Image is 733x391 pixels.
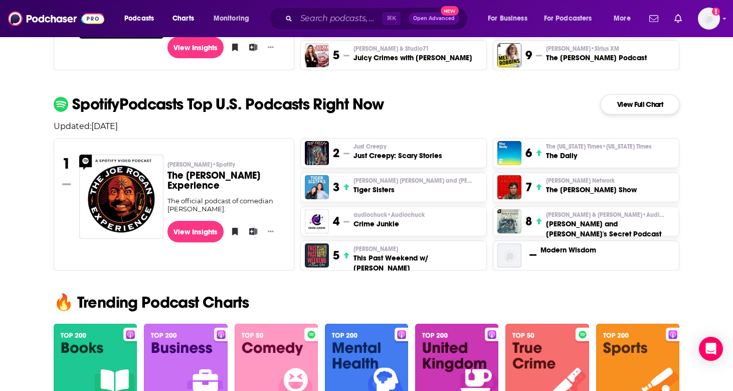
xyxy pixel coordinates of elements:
[546,211,666,219] span: [PERSON_NAME] & [PERSON_NAME]
[305,43,329,67] a: Juicy Crimes with Heather McDonald
[546,185,637,195] h3: The [PERSON_NAME] Show
[544,12,592,26] span: For Podcasters
[54,97,68,111] img: spotify Icon
[546,177,637,185] p: Tucker Carlson Network
[353,219,425,229] h3: Crime Junkie
[497,175,521,199] img: The Tucker Carlson Show
[698,8,720,30] button: Show profile menu
[264,226,278,236] button: Show More Button
[497,243,521,268] img: Modern Wisdom
[62,155,71,173] h3: 1
[353,245,398,253] span: [PERSON_NAME]
[537,11,607,27] button: open menu
[497,43,521,67] a: The Mel Robbins Podcast
[546,53,647,63] h3: The [PERSON_NAME] Podcast
[602,143,651,150] span: • [US_STATE] Times
[214,12,249,26] span: Monitoring
[353,245,482,273] a: [PERSON_NAME]This Past Weekend w/ [PERSON_NAME]
[614,12,631,26] span: More
[167,197,286,213] div: The official podcast of comedian [PERSON_NAME].
[546,143,651,151] span: The [US_STATE] Times
[497,209,521,233] img: Matt and Shane's Secret Podcast
[546,143,651,161] a: The [US_STATE] Times•[US_STATE] TimesThe Daily
[353,45,472,53] p: Heather McDonald & Studio71
[166,11,200,27] a: Charts
[278,7,477,30] div: Search podcasts, credits, & more...
[46,295,687,311] h2: 🔥 Trending Podcast Charts
[546,45,647,53] p: Mel Robbins • Sirius XM
[481,11,540,27] button: open menu
[645,10,662,27] a: Show notifications dropdown
[546,45,647,63] a: [PERSON_NAME]•Sirius XMThe [PERSON_NAME] Podcast
[540,245,596,255] h3: Modern Wisdom
[353,211,425,229] a: audiochuck•AudiochuckCrime Junkie
[546,177,615,185] span: [PERSON_NAME] Network
[207,11,262,27] button: open menu
[546,219,675,239] h3: [PERSON_NAME] and [PERSON_NAME]'s Secret Podcast
[546,211,675,239] a: [PERSON_NAME] & [PERSON_NAME]•Audioboom[PERSON_NAME] and [PERSON_NAME]'s Secret Podcast
[488,12,527,26] span: For Business
[353,143,442,161] a: Just CreepyJust Creepy: Scary Stories
[353,151,442,161] h3: Just Creepy: Scary Stories
[305,209,329,233] a: Crime Junkie
[167,221,224,242] a: View Insights
[353,53,472,63] h3: Juicy Crimes with [PERSON_NAME]
[79,155,163,239] img: The Joe Rogan Experience
[382,12,401,25] span: ⌘ K
[353,143,387,151] span: Just Creepy
[79,155,163,238] a: The Joe Rogan Experience
[525,48,532,63] h3: 9
[228,224,238,239] button: Bookmark Podcast
[699,337,723,361] div: Open Intercom Messenger
[212,161,235,168] span: • Spotify
[546,45,619,53] span: [PERSON_NAME]
[8,9,104,28] img: Podchaser - Follow, Share and Rate Podcasts
[712,8,720,16] svg: Add a profile image
[305,175,329,199] img: Tiger Sisters
[353,143,442,151] p: Just Creepy
[333,48,339,63] h3: 5
[117,11,167,27] button: open menu
[167,161,235,169] span: [PERSON_NAME]
[441,6,459,16] span: New
[353,45,429,53] span: [PERSON_NAME] & Studio71
[591,45,619,52] span: • Sirius XM
[353,253,482,273] h3: This Past Weekend w/ [PERSON_NAME]
[305,243,329,268] img: This Past Weekend w/ Theo Von
[172,12,194,26] span: Charts
[546,211,675,219] p: Matt McCusker & Shane Gillis • Audioboom
[72,96,384,112] p: Spotify Podcasts Top U.S. Podcasts Right Now
[546,151,651,161] h3: The Daily
[642,211,678,218] span: • Audioboom
[167,37,224,58] a: View Insights
[353,211,425,219] p: audiochuck • Audiochuck
[167,161,286,169] p: Joe Rogan • Spotify
[497,141,521,165] img: The Daily
[353,45,472,63] a: [PERSON_NAME] & Studio71Juicy Crimes with [PERSON_NAME]
[353,177,474,185] span: [PERSON_NAME] [PERSON_NAME] and [PERSON_NAME]
[353,211,425,219] span: audiochuck
[698,8,720,30] img: User Profile
[353,177,474,185] p: Cherie Brooke Luo and Jean Luo
[46,121,687,131] p: Updated: [DATE]
[525,214,532,229] h3: 8
[607,11,643,27] button: open menu
[525,180,532,195] h3: 7
[413,16,455,21] span: Open Advanced
[698,8,720,30] span: Logged in as awallresonate
[546,177,637,195] a: [PERSON_NAME] NetworkThe [PERSON_NAME] Show
[305,141,329,165] img: Just Creepy: Scary Stories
